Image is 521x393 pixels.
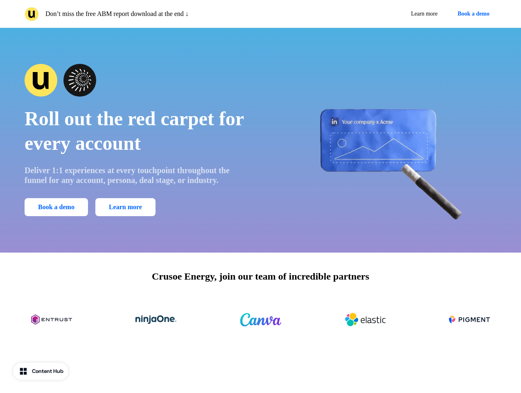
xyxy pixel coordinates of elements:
[32,367,63,375] div: Content Hub
[25,108,244,154] span: Roll out the red carpet for every account
[404,7,444,21] a: Learn more
[45,9,189,19] p: Don’t miss the free ABM report download at the end ↓
[25,198,88,216] button: Book a demo
[95,198,156,216] a: Learn more
[152,269,369,284] p: Crusoe Energy, join our team of incredible partners
[13,363,68,380] button: Content Hub
[25,165,249,185] p: Deliver 1:1 experiences at every touchpoint throughout the funnel for any account, persona, deal ...
[451,7,496,21] button: Book a demo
